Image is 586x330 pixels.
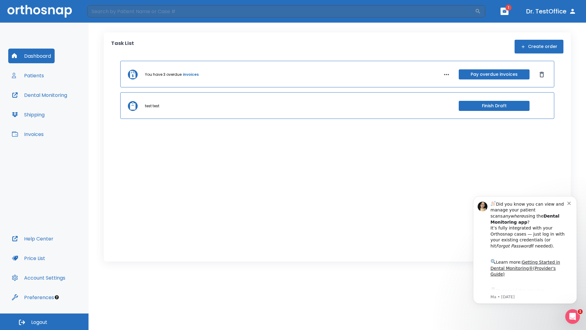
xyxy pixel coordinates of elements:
[54,295,60,300] div: Tooltip anchor
[8,88,71,102] button: Dental Monitoring
[111,40,134,53] p: Task List
[459,69,530,79] button: Pay overdue invoices
[87,5,475,17] input: Search by Patient Name or Case #
[183,72,199,77] a: invoices
[459,101,530,111] button: Finish Draft
[464,189,586,327] iframe: Intercom notifications message
[8,290,58,305] button: Preferences
[8,270,69,285] button: Account Settings
[8,68,48,83] button: Patients
[515,40,563,53] button: Create order
[8,231,57,246] button: Help Center
[524,6,579,17] button: Dr. TestOffice
[565,309,580,324] iframe: Intercom live chat
[8,251,49,266] button: Price List
[7,5,72,17] img: Orthosnap
[8,127,47,141] button: Invoices
[31,319,47,326] span: Logout
[578,309,583,314] span: 1
[8,107,48,122] button: Shipping
[8,49,55,63] button: Dashboard
[145,103,159,109] p: test test
[505,5,512,11] span: 1
[145,72,182,77] p: You have 3 overdue
[537,70,547,79] button: Dismiss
